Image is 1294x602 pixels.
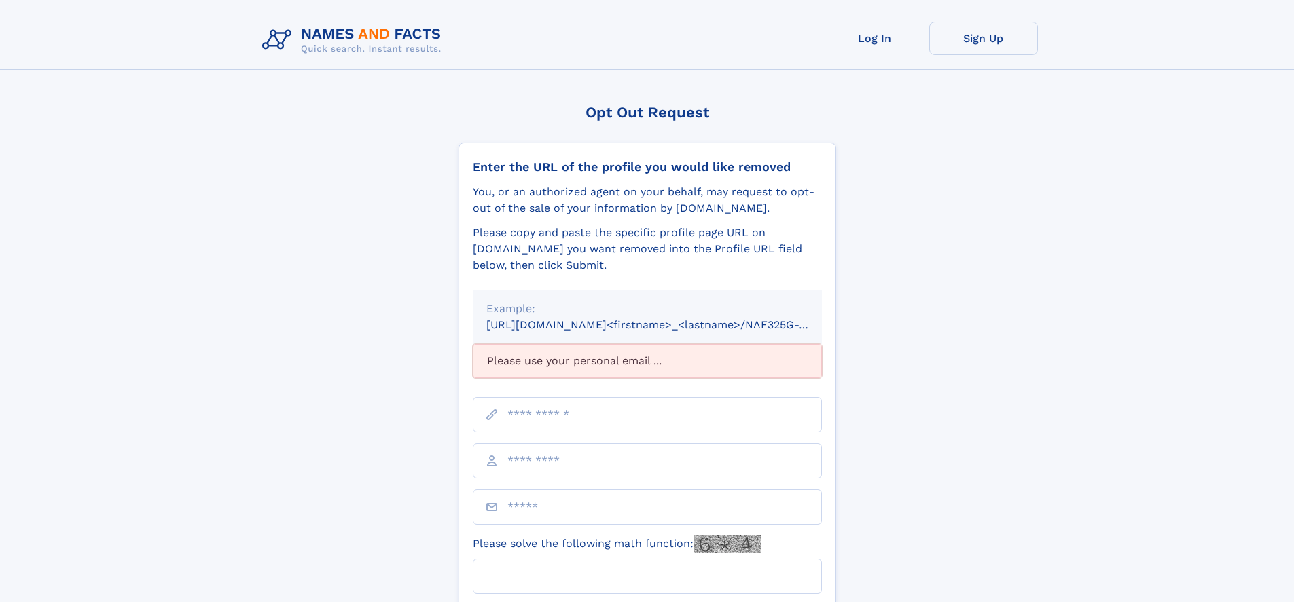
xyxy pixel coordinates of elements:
div: Please use your personal email ... [473,344,822,378]
div: Enter the URL of the profile you would like removed [473,159,822,174]
div: Opt Out Request [459,104,836,121]
div: Example: [486,301,808,317]
a: Sign Up [929,22,1038,55]
div: You, or an authorized agent on your behalf, may request to opt-out of the sale of your informatio... [473,184,822,217]
div: Please copy and paste the specific profile page URL on [DOMAIN_NAME] you want removed into the Pr... [473,225,822,274]
a: Log In [821,22,929,55]
small: [URL][DOMAIN_NAME]<firstname>_<lastname>/NAF325G-xxxxxxxx [486,318,848,331]
img: Logo Names and Facts [257,22,452,58]
label: Please solve the following math function: [473,535,761,553]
